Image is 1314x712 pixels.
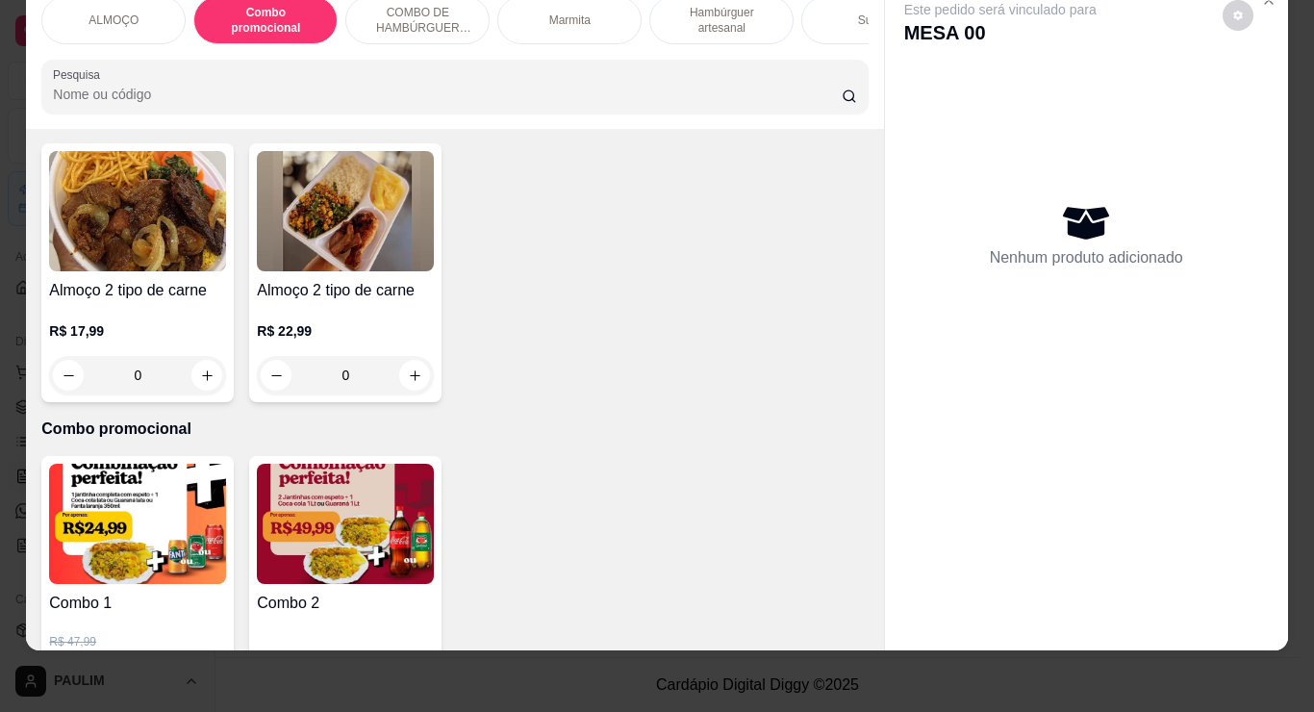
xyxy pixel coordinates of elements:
[88,13,139,28] p: ALMOÇO
[210,5,321,36] p: Combo promocional
[362,5,473,36] p: COMBO DE HAMBÚRGUER ARTESANAL
[257,279,434,302] h4: Almoço 2 tipo de carne
[904,19,1097,46] p: MESA 00
[49,279,226,302] h4: Almoço 2 tipo de carne
[257,151,434,271] img: product-image
[257,321,434,341] p: R$ 22,99
[49,649,226,669] p: R$ 44,99
[257,592,434,615] h4: Combo 2
[49,321,226,341] p: R$ 17,99
[549,13,591,28] p: Marmita
[49,151,226,271] img: product-image
[53,66,107,83] label: Pesquisa
[49,464,226,584] img: product-image
[53,85,842,104] input: Pesquisa
[666,5,777,36] p: Hambúrguer artesanal
[858,13,890,28] p: Sucos
[49,634,226,649] p: R$ 47,99
[257,464,434,584] img: product-image
[49,592,226,615] h4: Combo 1
[990,246,1183,269] p: Nenhum produto adicionado
[41,418,868,441] p: Combo promocional
[257,649,434,669] p: R$ 0,00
